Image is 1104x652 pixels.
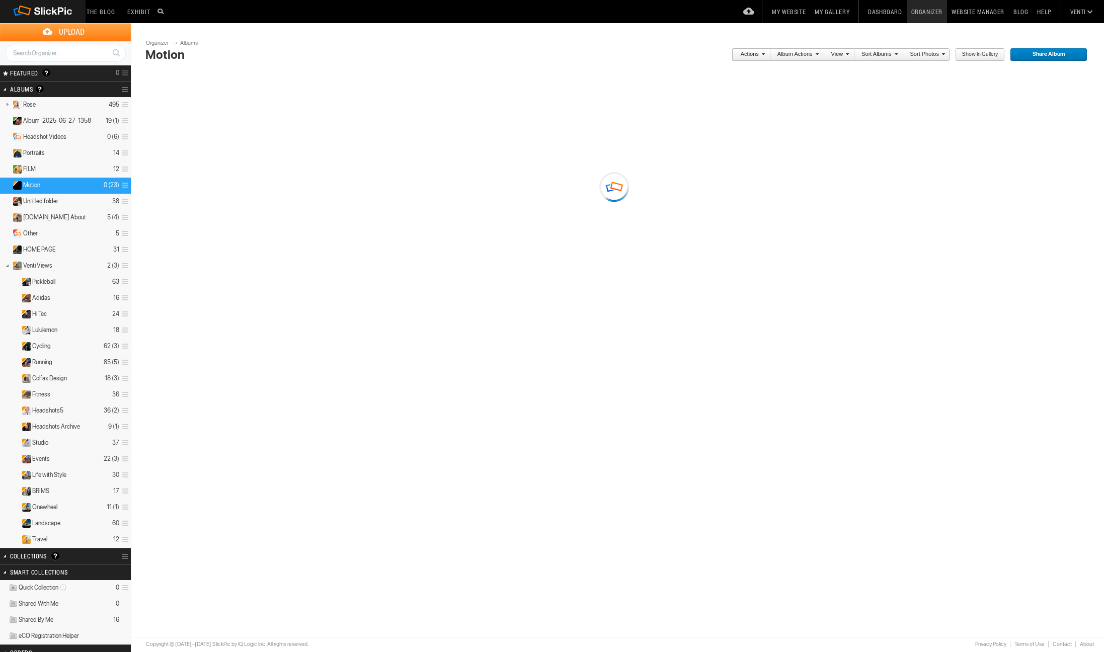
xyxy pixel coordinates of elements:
[32,423,80,431] span: Headshots Archive
[23,133,66,141] span: Headshot Videos
[1,149,11,156] a: Expand
[10,275,20,283] a: Expand
[18,406,31,415] ins: Unlisted Album
[9,117,22,125] ins: Public Album
[178,39,208,47] a: Albums
[107,44,125,61] a: Search
[770,48,819,61] a: Album Actions
[121,549,131,563] a: Collection Options
[10,307,20,315] a: Expand
[1010,48,1080,61] span: Share Album
[9,600,18,608] img: ico_album_coll.png
[10,291,20,299] a: Expand
[9,262,22,270] ins: Unlisted Album
[1075,641,1094,647] a: About
[32,535,47,543] span: Travel
[23,246,56,254] span: HOME PAGE
[23,262,52,270] span: Venti Views
[19,584,69,592] span: Quick Collection
[9,632,18,640] img: ico_album_coll.png
[12,23,131,41] span: Upload
[9,133,22,141] ins: Unlisted Album
[9,246,22,254] ins: Unlisted Album
[18,358,31,367] ins: Unlisted Album
[32,439,48,447] span: Studio
[10,436,20,444] a: Expand
[10,340,20,347] a: Expand
[955,48,998,61] span: Show in Gallery
[32,471,66,479] span: Life with Style
[18,374,31,383] ins: Unlisted Album
[10,501,20,508] a: Expand
[32,519,60,527] span: Landscape
[18,423,31,431] ins: Unlisted Album
[32,342,51,350] span: Cycling
[32,310,47,318] span: Hi Tec
[146,640,309,648] div: Copyright © [DATE]–[DATE] SlickPic by IQ Logic Inc. All rights reserved.
[9,213,22,222] ins: Unlisted Album
[9,229,22,238] ins: Private Album
[10,323,20,331] a: Expand
[10,404,20,412] a: Expand
[23,149,45,157] span: Portraits
[1,117,11,124] a: Expand
[9,584,18,592] img: ico_album_quick.png
[1010,641,1048,647] a: Terms of Use
[23,101,36,109] span: Rose
[9,101,22,109] ins: Unlisted Album
[1,197,11,205] a: Expand
[18,519,31,528] ins: Unlisted Album
[10,564,95,580] h2: Smart Collections
[32,326,57,334] span: Lululemon
[1,133,11,140] a: Expand
[9,197,22,206] ins: Private Album
[10,548,95,563] h2: Collections
[23,213,86,221] span: VentiViews.com About
[23,197,58,205] span: Untitled folder
[9,165,22,174] ins: Public Album
[10,533,20,540] a: Expand
[32,487,49,495] span: BRIMS
[10,81,95,97] h2: Albums
[23,181,40,189] span: Motion
[1,229,11,237] a: Expand
[9,181,22,190] ins: Unlisted Album
[10,356,20,363] a: Expand
[18,342,31,351] ins: Unlisted Album
[19,600,58,608] span: Shared With Me
[971,641,1010,647] a: Privacy Policy
[18,471,31,479] ins: Unlisted Album
[732,48,765,61] a: Actions
[18,439,31,447] ins: Unlisted Album
[854,48,897,61] a: Sort Albums
[10,484,20,492] a: Expand
[10,372,20,379] a: Expand
[1,246,11,253] a: Expand
[156,5,168,17] input: Search photos on SlickPic...
[10,468,20,476] a: Expand
[32,406,63,415] span: Headshots5
[903,48,945,61] a: Sort Photos
[23,117,91,125] span: Album-2025-06-27-1358
[955,48,1005,61] a: Show in Gallery
[5,45,126,62] input: Search Organizer...
[7,69,38,77] span: FEATURED
[824,48,849,61] a: View
[19,616,53,624] span: Shared By Me
[23,165,36,173] span: FILM
[10,420,20,428] a: Expand
[18,310,31,318] ins: Unlisted Album
[32,294,50,302] span: Adidas
[9,149,22,157] ins: Unlisted Album
[18,487,31,496] ins: Unlisted Album
[18,294,31,302] ins: Unlisted Album
[10,388,20,395] a: Expand
[1,213,11,221] a: Expand
[1,165,11,173] a: Expand
[10,452,20,460] a: Expand
[18,390,31,399] ins: Unlisted Album
[32,503,57,511] span: Onewheel
[32,358,52,366] span: Running
[10,517,20,524] a: Expand
[9,616,18,624] img: ico_album_coll.png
